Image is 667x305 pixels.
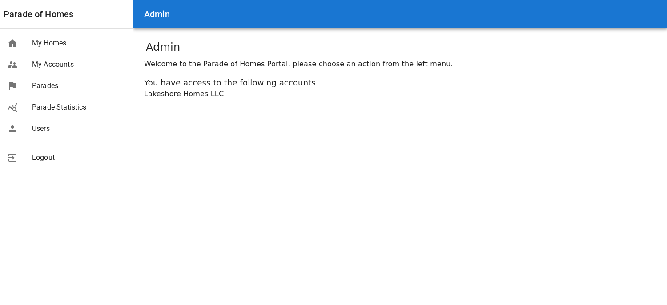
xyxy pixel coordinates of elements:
[32,38,126,49] span: My Homes
[32,81,126,91] span: Parades
[144,7,170,21] h6: Admin
[144,77,656,89] div: You have access to the following accounts:
[32,123,126,134] span: Users
[4,7,73,21] a: Parade of Homes
[32,59,126,70] span: My Accounts
[144,89,656,99] div: Lakeshore Homes LLC
[146,39,180,55] h1: Admin
[32,102,126,113] span: Parade Statistics
[32,152,126,163] span: Logout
